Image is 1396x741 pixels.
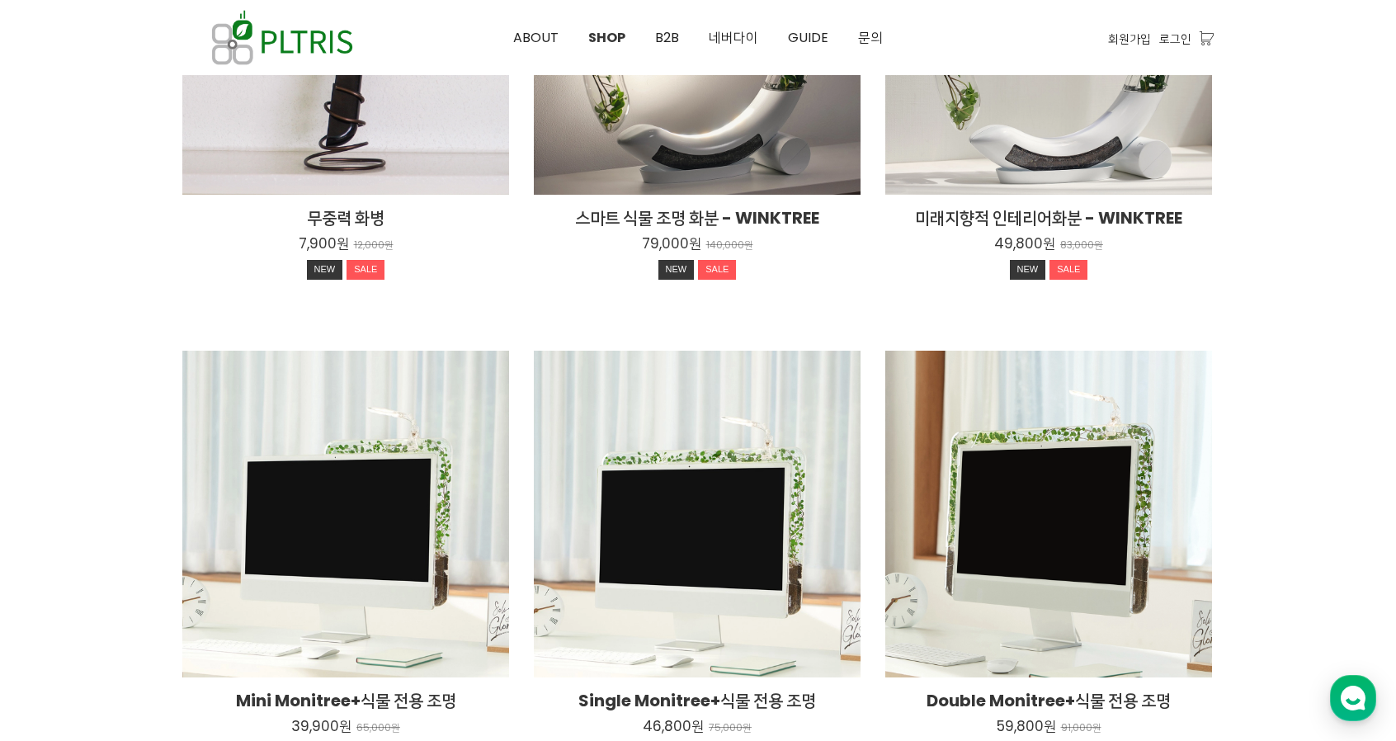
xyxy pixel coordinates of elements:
div: SALE [1049,260,1087,280]
div: NEW [1010,260,1046,280]
div: SALE [347,260,384,280]
p: 140,000원 [706,239,753,252]
a: 설정 [213,523,317,564]
span: 네버다이 [709,28,758,47]
a: 스마트 식물 조명 화분 - WINKTREE 79,000원 140,000원 NEWSALE [534,206,861,284]
p: 79,000원 [642,234,701,253]
span: 설정 [255,548,275,561]
a: B2B [640,1,694,75]
a: 대화 [109,523,213,564]
h2: Double Monitree+식물 전용 조명 [885,689,1212,712]
span: 홈 [52,548,62,561]
p: 59,800원 [997,717,1056,735]
p: 46,800원 [643,717,704,735]
p: 91,000원 [1061,722,1101,734]
span: ABOUT [513,28,559,47]
span: SHOP [588,28,625,47]
h2: 무중력 화병 [182,206,509,229]
a: 홈 [5,523,109,564]
p: 49,800원 [994,234,1055,253]
p: 39,900원 [291,717,351,735]
a: 로그인 [1159,30,1191,48]
p: 12,000원 [354,239,394,252]
a: SHOP [573,1,640,75]
p: 7,900원 [299,234,349,253]
p: 75,000원 [709,722,752,734]
p: 65,000원 [356,722,400,734]
div: NEW [307,260,343,280]
a: 회원가입 [1108,30,1151,48]
a: GUIDE [773,1,843,75]
a: 네버다이 [694,1,773,75]
h2: Mini Monitree+식물 전용 조명 [182,689,509,712]
div: SALE [698,260,736,280]
a: 문의 [843,1,898,75]
h2: 스마트 식물 조명 화분 - WINKTREE [534,206,861,229]
a: 미래지향적 인테리어화분 - WINKTREE 49,800원 83,000원 NEWSALE [885,206,1212,284]
a: 무중력 화병 7,900원 12,000원 NEWSALE [182,206,509,284]
h2: Single Monitree+식물 전용 조명 [534,689,861,712]
span: GUIDE [788,28,828,47]
p: 83,000원 [1060,239,1103,252]
h2: 미래지향적 인테리어화분 - WINKTREE [885,206,1212,229]
div: NEW [658,260,695,280]
a: ABOUT [498,1,573,75]
span: 문의 [858,28,883,47]
span: 대화 [151,549,171,562]
span: B2B [655,28,679,47]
